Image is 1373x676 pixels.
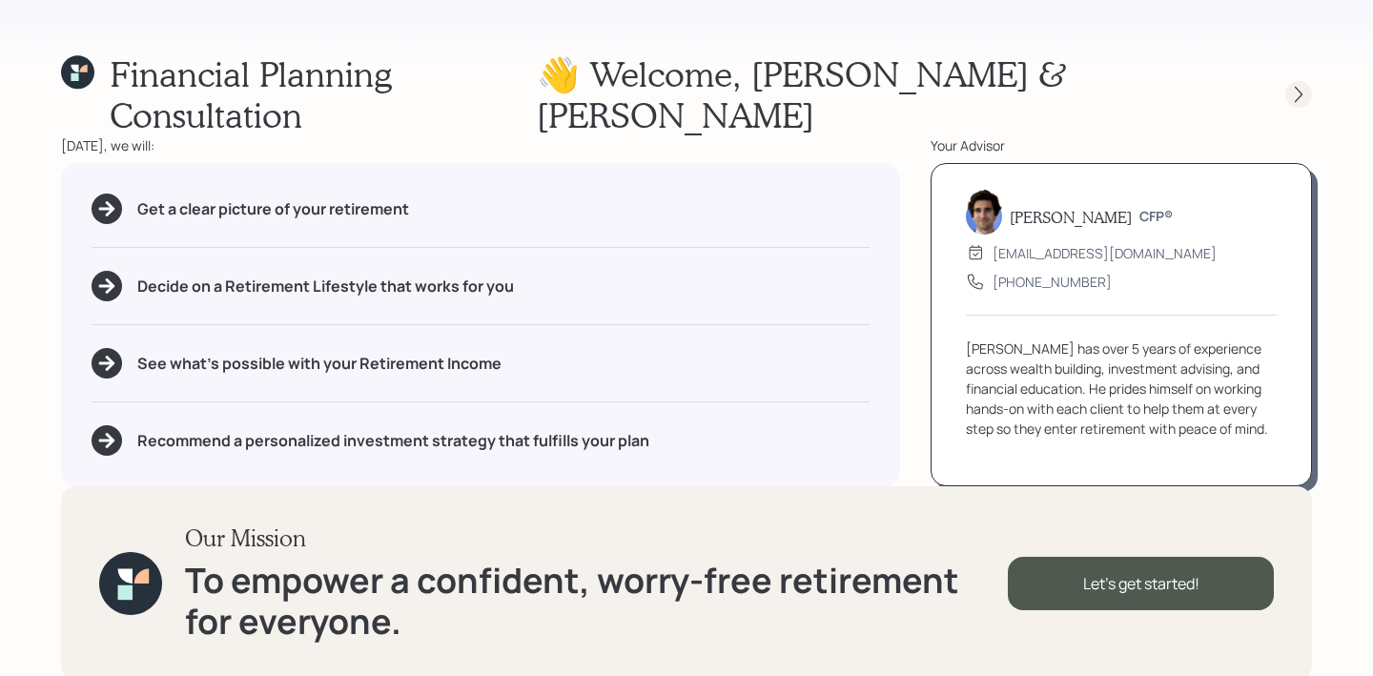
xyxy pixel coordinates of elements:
[137,277,514,296] h5: Decide on a Retirement Lifestyle that works for you
[137,355,502,373] h5: See what's possible with your Retirement Income
[185,524,1008,552] h3: Our Mission
[185,560,1008,642] h1: To empower a confident, worry-free retirement for everyone.
[137,200,409,218] h5: Get a clear picture of your retirement
[110,53,536,135] h1: Financial Planning Consultation
[993,272,1112,292] div: [PHONE_NUMBER]
[137,432,649,450] h5: Recommend a personalized investment strategy that fulfills your plan
[1010,208,1132,226] h5: [PERSON_NAME]
[993,243,1217,263] div: [EMAIL_ADDRESS][DOMAIN_NAME]
[61,135,900,155] div: [DATE], we will:
[966,338,1277,439] div: [PERSON_NAME] has over 5 years of experience across wealth building, investment advising, and fin...
[966,189,1002,235] img: harrison-schaefer-headshot-2.png
[931,135,1312,155] div: Your Advisor
[537,53,1251,135] h1: 👋 Welcome , [PERSON_NAME] & [PERSON_NAME]
[1139,209,1173,225] h6: CFP®
[1008,557,1274,610] div: Let's get started!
